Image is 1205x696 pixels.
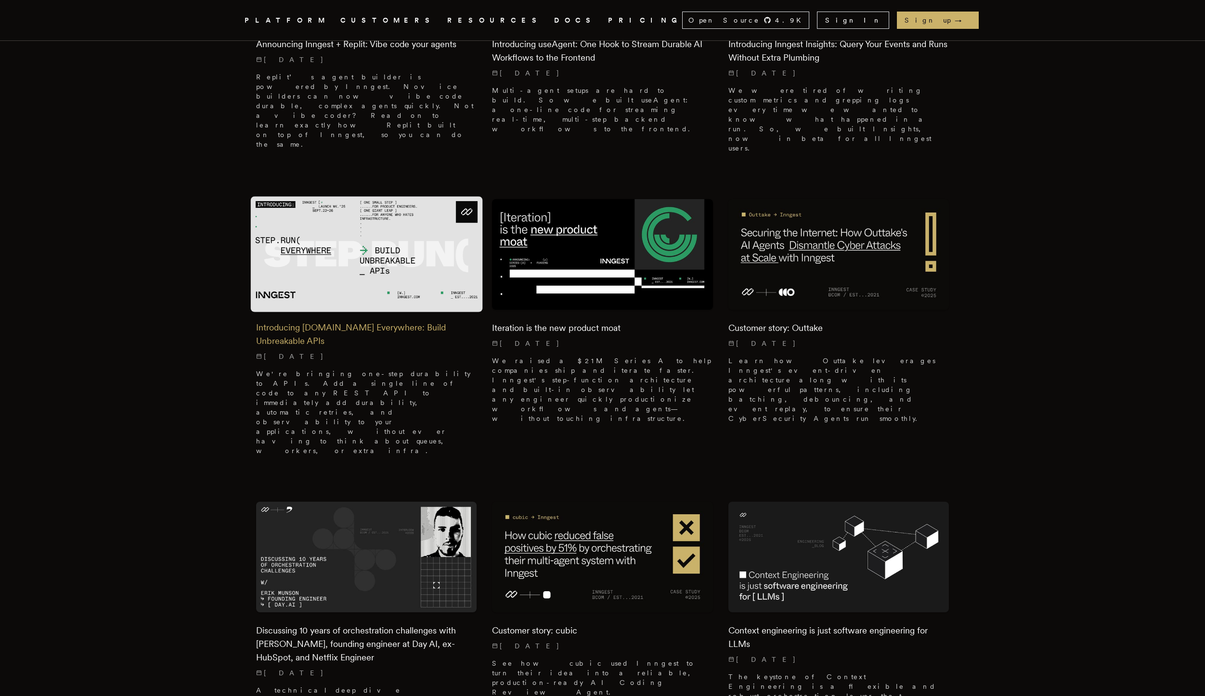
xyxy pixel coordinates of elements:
[492,502,713,612] img: Featured image for Customer story: cubic blog post
[250,197,482,312] img: Featured image for Introducing Step.Run Everywhere: Build Unbreakable APIs blog post
[492,199,713,309] img: Featured image for Iteration is the new product moat blog post
[256,55,477,64] p: [DATE]
[817,12,889,29] a: Sign In
[955,15,971,25] span: →
[728,339,949,348] p: [DATE]
[728,199,949,309] img: Featured image for Customer story: Outtake blog post
[728,38,949,64] h2: Introducing Inngest Insights: Query Your Events and Runs Without Extra Plumbing
[608,14,682,26] a: PRICING
[492,68,713,78] p: [DATE]
[256,199,477,463] a: Featured image for Introducing Step.Run Everywhere: Build Unbreakable APIs blog postIntroducing [...
[492,356,713,423] p: We raised a $21M Series A to help companies ship and iterate faster. Inngest's step-function arch...
[447,14,543,26] button: RESOURCES
[897,12,979,29] a: Sign up
[256,38,477,51] h2: Announcing Inngest + Replit: Vibe code your agents
[245,14,329,26] button: PLATFORM
[256,369,477,456] p: We're bringing one-step durability to APIs. Add a single line of code to any REST API to immediat...
[256,321,477,348] h2: Introducing [DOMAIN_NAME] Everywhere: Build Unbreakable APIs
[256,72,477,149] p: Replit’s agent builder is powered by Inngest. Novice builders can now vibe code durable, complex ...
[688,15,760,25] span: Open Source
[492,38,713,64] h2: Introducing useAgent: One Hook to Stream Durable AI Workflows to the Frontend
[492,624,713,637] h2: Customer story: cubic
[256,624,477,664] h2: Discussing 10 years of orchestration challenges with [PERSON_NAME], founding engineer at Day AI, ...
[728,502,949,612] img: Featured image for Context engineering is just software engineering for LLMs blog post
[728,199,949,430] a: Featured image for Customer story: Outtake blog postCustomer story: Outtake[DATE] Learn how Outta...
[554,14,596,26] a: DOCS
[492,321,713,335] h2: Iteration is the new product moat
[728,86,949,153] p: We were tired of writing custom metrics and grepping logs every time we wanted to know what happe...
[492,641,713,651] p: [DATE]
[492,86,713,134] p: Multi-agent setups are hard to build. So we built useAgent: a one-line code for streaming real-ti...
[728,655,949,664] p: [DATE]
[492,339,713,348] p: [DATE]
[492,199,713,430] a: Featured image for Iteration is the new product moat blog postIteration is the new product moat[D...
[728,356,949,423] p: Learn how Outtake leverages Inngest's event-driven architecture along with its powerful patterns,...
[728,624,949,651] h2: Context engineering is just software engineering for LLMs
[256,502,477,612] img: Featured image for Discussing 10 years of orchestration challenges with Erik Munson, founding eng...
[256,352,477,361] p: [DATE]
[775,15,807,25] span: 4.9 K
[728,321,949,335] h2: Customer story: Outtake
[340,14,436,26] a: CUSTOMERS
[728,68,949,78] p: [DATE]
[256,668,477,678] p: [DATE]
